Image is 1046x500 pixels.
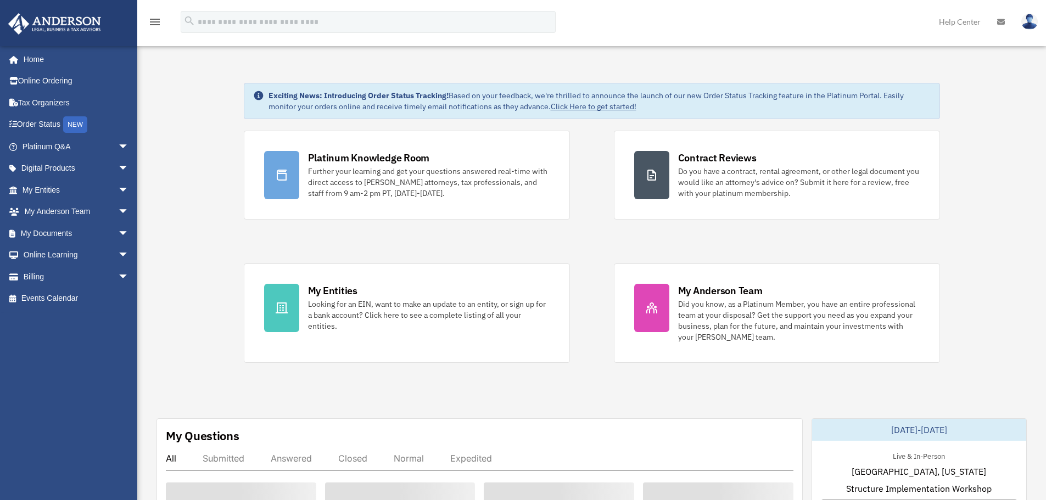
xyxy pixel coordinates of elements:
div: My Anderson Team [678,284,763,297]
span: arrow_drop_down [118,179,140,201]
span: arrow_drop_down [118,158,140,180]
div: Looking for an EIN, want to make an update to an entity, or sign up for a bank account? Click her... [308,299,550,332]
a: My Anderson Team Did you know, as a Platinum Member, you have an entire professional team at your... [614,263,940,363]
strong: Exciting News: Introducing Order Status Tracking! [269,91,449,100]
span: arrow_drop_down [118,222,140,245]
div: My Entities [308,284,357,297]
div: Further your learning and get your questions answered real-time with direct access to [PERSON_NAM... [308,166,550,199]
span: arrow_drop_down [118,244,140,267]
a: Platinum Knowledge Room Further your learning and get your questions answered real-time with dire... [244,131,570,220]
span: Structure Implementation Workshop [846,482,992,495]
span: arrow_drop_down [118,201,140,223]
i: menu [148,15,161,29]
a: Tax Organizers [8,92,146,114]
div: Expedited [450,453,492,464]
div: Closed [338,453,367,464]
a: Events Calendar [8,288,146,310]
div: Did you know, as a Platinum Member, you have an entire professional team at your disposal? Get th... [678,299,920,342]
span: arrow_drop_down [118,266,140,288]
span: [GEOGRAPHIC_DATA], [US_STATE] [852,465,986,478]
a: Online Ordering [8,70,146,92]
a: Order StatusNEW [8,114,146,136]
a: My Documentsarrow_drop_down [8,222,146,244]
a: My Entities Looking for an EIN, want to make an update to an entity, or sign up for a bank accoun... [244,263,570,363]
div: Live & In-Person [884,450,954,461]
a: My Entitiesarrow_drop_down [8,179,146,201]
div: Contract Reviews [678,151,757,165]
div: Based on your feedback, we're thrilled to announce the launch of our new Order Status Tracking fe... [269,90,931,112]
div: Normal [394,453,424,464]
div: Do you have a contract, rental agreement, or other legal document you would like an attorney's ad... [678,166,920,199]
span: arrow_drop_down [118,136,140,158]
img: Anderson Advisors Platinum Portal [5,13,104,35]
div: [DATE]-[DATE] [812,419,1026,441]
div: Answered [271,453,312,464]
a: Platinum Q&Aarrow_drop_down [8,136,146,158]
a: Online Learningarrow_drop_down [8,244,146,266]
a: Home [8,48,140,70]
a: Click Here to get started! [551,102,636,111]
a: Contract Reviews Do you have a contract, rental agreement, or other legal document you would like... [614,131,940,220]
img: User Pic [1021,14,1038,30]
div: Platinum Knowledge Room [308,151,430,165]
a: Digital Productsarrow_drop_down [8,158,146,179]
a: menu [148,19,161,29]
div: All [166,453,176,464]
div: NEW [63,116,87,133]
a: My Anderson Teamarrow_drop_down [8,201,146,223]
div: My Questions [166,428,239,444]
div: Submitted [203,453,244,464]
a: Billingarrow_drop_down [8,266,146,288]
i: search [183,15,195,27]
